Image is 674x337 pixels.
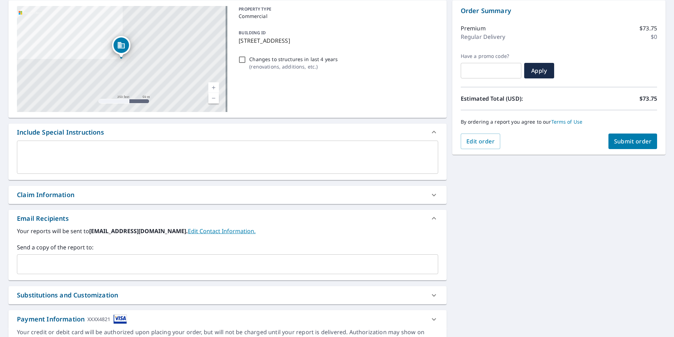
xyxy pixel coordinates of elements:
[461,24,486,32] p: Premium
[461,94,559,103] p: Estimated Total (USD):
[461,119,657,125] p: By ordering a report you agree to our
[8,186,447,204] div: Claim Information
[461,53,521,59] label: Have a promo code?
[608,134,657,149] button: Submit order
[17,128,104,137] div: Include Special Instructions
[461,6,657,16] p: Order Summary
[8,210,447,227] div: Email Recipients
[530,67,549,75] span: Apply
[8,310,447,328] div: Payment InformationXXXX4821cardImage
[466,137,495,145] span: Edit order
[639,94,657,103] p: $73.75
[614,137,652,145] span: Submit order
[239,30,266,36] p: BUILDING ID
[208,82,219,93] a: Current Level 17, Zoom In
[208,93,219,104] a: Current Level 17, Zoom Out
[87,314,110,324] div: XXXX4821
[17,190,74,200] div: Claim Information
[461,134,501,149] button: Edit order
[17,227,438,235] label: Your reports will be sent to
[8,286,447,304] div: Substitutions and Customization
[112,36,130,58] div: Dropped pin, building 1, Commercial property, 1100 W Church St Elmira, NY 14905
[188,227,256,235] a: EditContactInfo
[239,12,435,20] p: Commercial
[17,290,118,300] div: Substitutions and Customization
[17,314,127,324] div: Payment Information
[239,6,435,12] p: PROPERTY TYPE
[461,32,505,41] p: Regular Delivery
[639,24,657,32] p: $73.75
[17,214,69,223] div: Email Recipients
[249,55,338,63] p: Changes to structures in last 4 years
[8,124,447,141] div: Include Special Instructions
[89,227,188,235] b: [EMAIL_ADDRESS][DOMAIN_NAME].
[17,243,438,252] label: Send a copy of the report to:
[239,36,435,45] p: [STREET_ADDRESS]
[551,118,583,125] a: Terms of Use
[651,32,657,41] p: $0
[249,63,338,70] p: ( renovations, additions, etc. )
[524,63,554,78] button: Apply
[114,314,127,324] img: cardImage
